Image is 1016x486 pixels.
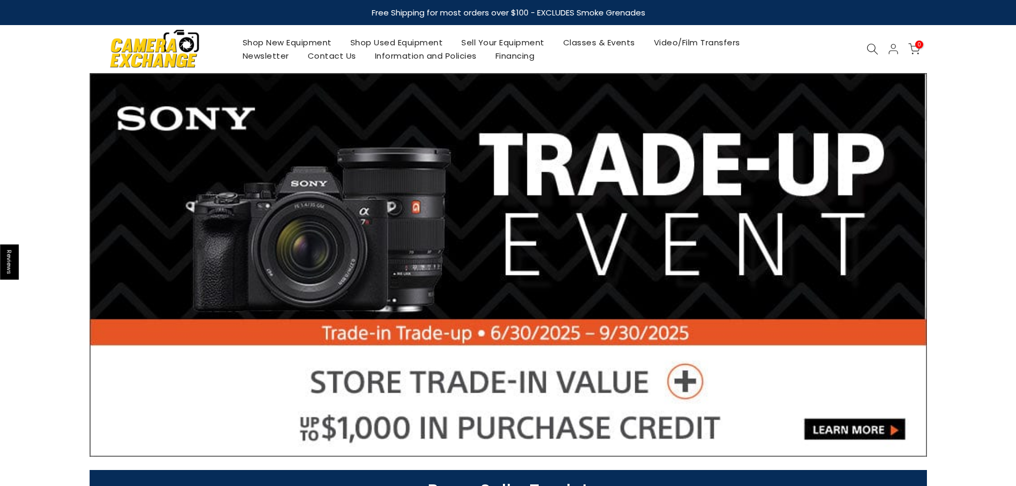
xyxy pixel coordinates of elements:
[365,49,486,62] a: Information and Policies
[511,439,517,445] li: Page dot 4
[533,439,539,445] li: Page dot 6
[233,49,298,62] a: Newsletter
[233,36,341,49] a: Shop New Equipment
[486,49,544,62] a: Financing
[298,49,365,62] a: Contact Us
[489,439,494,445] li: Page dot 2
[477,439,483,445] li: Page dot 1
[371,7,645,18] strong: Free Shipping for most orders over $100 - EXCLUDES Smoke Grenades
[341,36,452,49] a: Shop Used Equipment
[915,41,923,49] span: 0
[644,36,749,49] a: Video/Film Transfers
[554,36,644,49] a: Classes & Events
[500,439,506,445] li: Page dot 3
[522,439,528,445] li: Page dot 5
[452,36,554,49] a: Sell Your Equipment
[908,43,920,55] a: 0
